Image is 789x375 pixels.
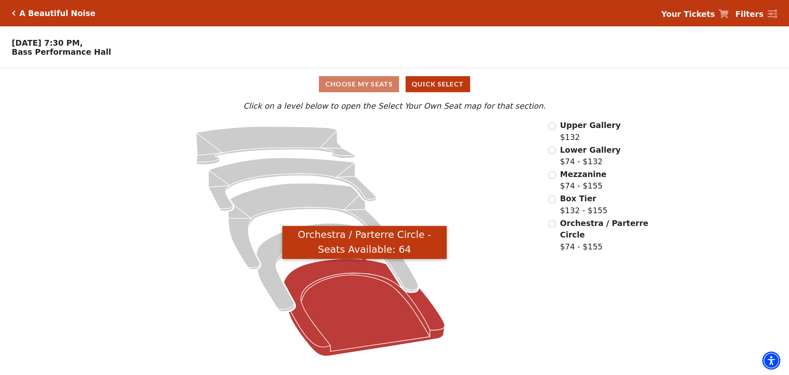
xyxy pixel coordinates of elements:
input: Box Tier$132 - $155 [548,196,556,203]
label: $132 [560,119,621,143]
input: Lower Gallery$74 - $132 [548,147,556,154]
span: Lower Gallery [560,145,621,154]
input: Orchestra / Parterre Circle$74 - $155 [548,220,556,228]
span: Orchestra / Parterre Circle [560,219,648,240]
strong: Your Tickets [661,9,715,19]
a: Filters [735,8,777,20]
path: Upper Gallery - Seats Available: 313 [196,126,355,165]
path: Orchestra / Parterre Circle - Seats Available: 64 [284,259,445,356]
span: Box Tier [560,194,596,203]
label: $132 - $155 [560,193,608,216]
div: Accessibility Menu [762,352,780,370]
a: Click here to go back to filters [12,10,16,16]
label: $74 - $132 [560,144,621,168]
label: $74 - $155 [560,168,607,192]
label: $74 - $155 [560,217,650,253]
button: Quick Select [406,76,470,92]
input: Upper Gallery$132 [548,122,556,130]
a: Your Tickets [661,8,729,20]
div: Orchestra / Parterre Circle - Seats Available: 64 [282,226,447,259]
h5: A Beautiful Noise [19,9,95,18]
input: Mezzanine$74 - $155 [548,171,556,179]
span: Mezzanine [560,170,607,179]
p: Click on a level below to open the Select Your Own Seat map for that section. [104,100,685,112]
path: Lower Gallery - Seats Available: 157 [209,158,377,211]
span: Upper Gallery [560,121,621,130]
strong: Filters [735,9,764,19]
